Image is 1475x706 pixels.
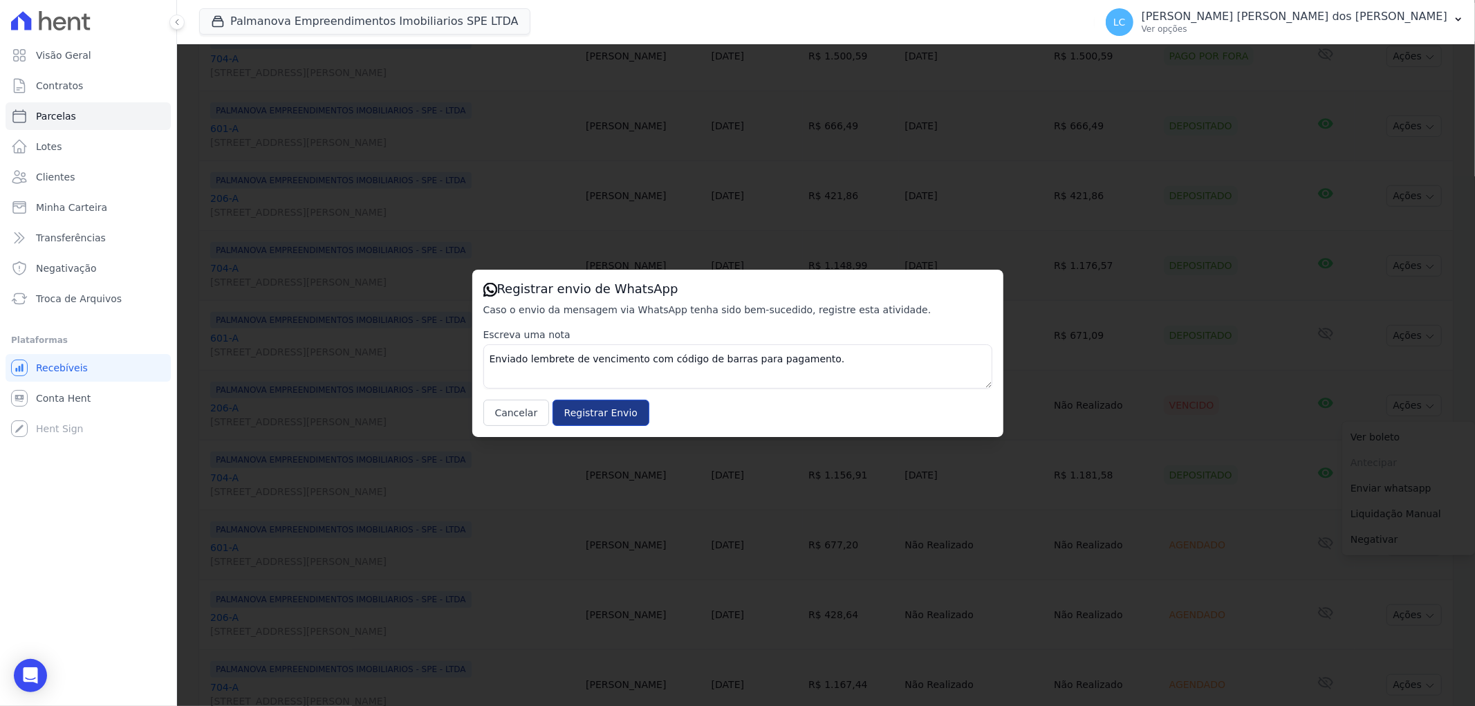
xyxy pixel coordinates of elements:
[483,344,992,389] textarea: Enviado lembrete de vencimento com código de barras para pagamento.
[1142,24,1447,35] p: Ver opções
[36,109,76,123] span: Parcelas
[6,133,171,160] a: Lotes
[6,72,171,100] a: Contratos
[36,231,106,245] span: Transferências
[6,163,171,191] a: Clientes
[6,354,171,382] a: Recebíveis
[36,79,83,93] span: Contratos
[6,254,171,282] a: Negativação
[6,224,171,252] a: Transferências
[1113,17,1126,27] span: LC
[36,261,97,275] span: Negativação
[36,140,62,154] span: Lotes
[483,400,550,426] button: Cancelar
[1095,3,1475,41] button: LC [PERSON_NAME] [PERSON_NAME] dos [PERSON_NAME] Ver opções
[6,285,171,313] a: Troca de Arquivos
[483,281,992,297] h3: Registrar envio de WhatsApp
[6,41,171,69] a: Visão Geral
[6,194,171,221] a: Minha Carteira
[6,384,171,412] a: Conta Hent
[483,328,992,342] label: Escreva uma nota
[36,361,88,375] span: Recebíveis
[36,48,91,62] span: Visão Geral
[483,303,992,317] p: Caso o envio da mensagem via WhatsApp tenha sido bem-sucedido, registre esta atividade.
[36,391,91,405] span: Conta Hent
[199,8,530,35] button: Palmanova Empreendimentos Imobiliarios SPE LTDA
[36,201,107,214] span: Minha Carteira
[1142,10,1447,24] p: [PERSON_NAME] [PERSON_NAME] dos [PERSON_NAME]
[36,170,75,184] span: Clientes
[36,292,122,306] span: Troca de Arquivos
[553,400,649,426] input: Registrar Envio
[11,332,165,349] div: Plataformas
[14,659,47,692] div: Open Intercom Messenger
[6,102,171,130] a: Parcelas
